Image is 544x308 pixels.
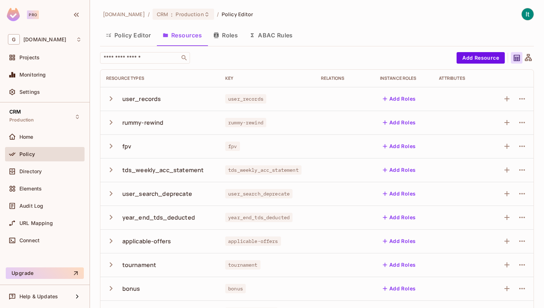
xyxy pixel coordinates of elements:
div: rummy-rewind [122,119,164,127]
div: Pro [27,10,39,19]
span: Home [19,134,33,140]
span: Projects [19,55,40,60]
span: Policy [19,151,35,157]
button: Add Roles [380,141,419,152]
div: year_end_tds_deducted [122,213,195,221]
div: user_records [122,95,161,103]
span: Connect [19,238,40,243]
div: tournament [122,261,157,269]
div: Relations [321,75,368,81]
span: Monitoring [19,72,46,78]
span: the active workspace [103,11,145,18]
img: IT Tools [522,8,534,20]
div: Resource Types [106,75,214,81]
div: fpv [122,142,131,150]
span: CRM [157,11,168,18]
span: applicable-offers [225,236,281,246]
div: tds_weekly_acc_statement [122,166,204,174]
button: Add Roles [380,235,419,247]
button: Add Roles [380,188,419,199]
button: Add Roles [380,212,419,223]
span: fpv [225,142,240,151]
span: Production [9,117,34,123]
span: : [171,12,173,17]
span: Audit Log [19,203,43,209]
span: tds_weekly_acc_statement [225,165,302,175]
li: / [148,11,150,18]
li: / [217,11,219,18]
img: SReyMgAAAABJRU5ErkJggg== [7,8,20,21]
div: bonus [122,285,140,293]
button: Policy Editor [100,26,157,44]
button: Upgrade [6,267,84,279]
span: URL Mapping [19,220,53,226]
button: Add Resource [457,52,505,64]
button: Resources [157,26,208,44]
span: CRM [9,109,21,115]
button: Add Roles [380,93,419,105]
span: bonus [225,284,246,293]
div: user_search_deprecate [122,190,192,198]
button: ABAC Rules [244,26,299,44]
span: Help & Updates [19,294,58,299]
span: rummy-rewind [225,118,266,127]
button: Add Roles [380,164,419,176]
span: tournament [225,260,260,270]
span: G [8,34,20,45]
span: year_end_tds_deducted [225,213,293,222]
div: applicable-offers [122,237,171,245]
span: Elements [19,186,42,192]
button: Add Roles [380,259,419,271]
button: Add Roles [380,117,419,128]
span: Production [176,11,204,18]
div: Instance roles [380,75,427,81]
span: Directory [19,169,42,174]
div: Attributes [439,75,486,81]
button: Add Roles [380,283,419,294]
span: Workspace: gameskraft.com [23,37,66,42]
button: Roles [208,26,244,44]
span: user_search_deprecate [225,189,293,198]
span: Settings [19,89,40,95]
span: Policy Editor [222,11,253,18]
div: Key [225,75,309,81]
span: user_records [225,94,266,104]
